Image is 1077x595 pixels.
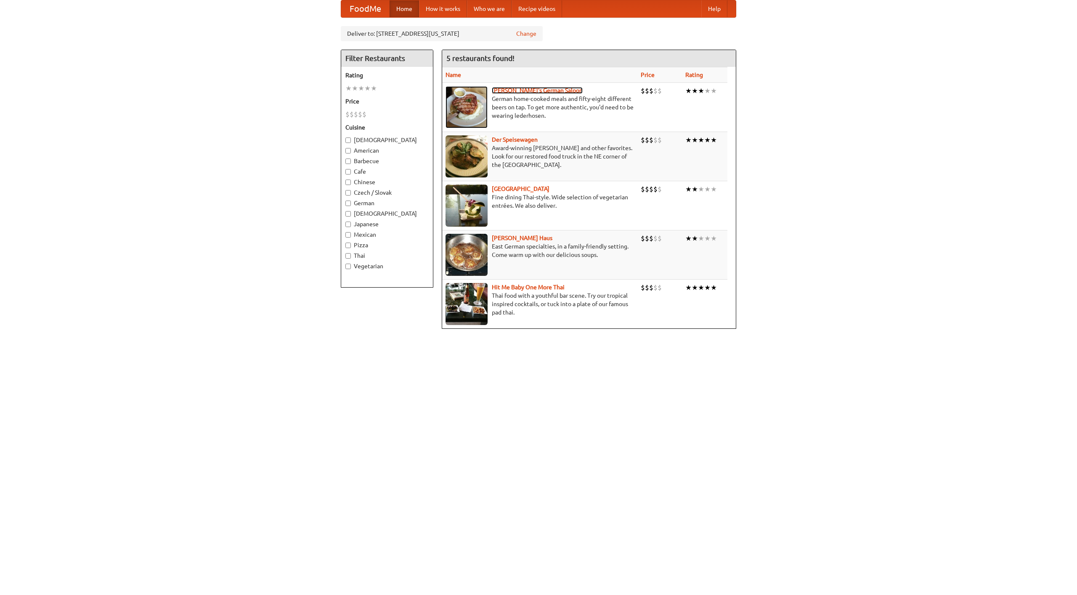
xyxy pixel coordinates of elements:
li: $ [641,283,645,292]
ng-pluralize: 5 restaurants found! [446,54,515,62]
input: German [345,201,351,206]
li: $ [658,283,662,292]
li: $ [658,86,662,95]
label: Barbecue [345,157,429,165]
label: Czech / Slovak [345,188,429,197]
label: Cafe [345,167,429,176]
img: babythai.jpg [446,283,488,325]
label: American [345,146,429,155]
li: ★ [698,283,704,292]
a: Price [641,71,655,78]
div: Deliver to: [STREET_ADDRESS][US_STATE] [341,26,543,41]
li: ★ [371,84,377,93]
li: $ [641,234,645,243]
li: $ [653,86,658,95]
li: ★ [685,234,692,243]
li: $ [658,234,662,243]
li: ★ [692,283,698,292]
li: ★ [704,86,711,95]
p: Fine dining Thai-style. Wide selection of vegetarian entrées. We also deliver. [446,193,634,210]
img: speisewagen.jpg [446,135,488,177]
b: Hit Me Baby One More Thai [492,284,565,291]
li: $ [649,185,653,194]
li: $ [354,110,358,119]
input: Pizza [345,243,351,248]
li: ★ [704,283,711,292]
input: Chinese [345,180,351,185]
input: Barbecue [345,159,351,164]
li: ★ [685,86,692,95]
input: Japanese [345,222,351,227]
li: $ [645,135,649,145]
li: $ [653,135,658,145]
label: German [345,199,429,207]
input: Thai [345,253,351,259]
p: Award-winning [PERSON_NAME] and other favorites. Look for our restored food truck in the NE corne... [446,144,634,169]
label: Pizza [345,241,429,249]
li: ★ [704,135,711,145]
a: [PERSON_NAME]'s German Saloon [492,87,583,94]
p: East German specialties, in a family-friendly setting. Come warm up with our delicious soups. [446,242,634,259]
li: ★ [352,84,358,93]
img: kohlhaus.jpg [446,234,488,276]
a: Help [701,0,727,17]
label: [DEMOGRAPHIC_DATA] [345,136,429,144]
a: Der Speisewagen [492,136,538,143]
h5: Cuisine [345,123,429,132]
li: $ [350,110,354,119]
li: $ [649,86,653,95]
label: Vegetarian [345,262,429,270]
li: ★ [685,135,692,145]
p: German home-cooked meals and fifty-eight different beers on tap. To get more authentic, you'd nee... [446,95,634,120]
li: ★ [692,234,698,243]
label: [DEMOGRAPHIC_DATA] [345,209,429,218]
li: $ [649,135,653,145]
li: ★ [358,84,364,93]
li: $ [362,110,366,119]
a: Rating [685,71,703,78]
input: [DEMOGRAPHIC_DATA] [345,211,351,217]
img: esthers.jpg [446,86,488,128]
a: Home [390,0,419,17]
li: $ [641,185,645,194]
li: ★ [692,135,698,145]
a: How it works [419,0,467,17]
a: Recipe videos [512,0,562,17]
input: Vegetarian [345,264,351,269]
li: ★ [692,86,698,95]
li: $ [658,185,662,194]
li: ★ [345,84,352,93]
p: Thai food with a youthful bar scene. Try our tropical inspired cocktails, or tuck into a plate of... [446,291,634,317]
a: Change [516,29,536,38]
li: ★ [698,135,704,145]
b: [GEOGRAPHIC_DATA] [492,185,549,192]
li: $ [645,86,649,95]
li: ★ [711,234,717,243]
li: $ [358,110,362,119]
li: $ [641,135,645,145]
a: Name [446,71,461,78]
input: Cafe [345,169,351,175]
input: Czech / Slovak [345,190,351,196]
h4: Filter Restaurants [341,50,433,67]
h5: Price [345,97,429,106]
li: ★ [711,283,717,292]
li: $ [649,283,653,292]
li: ★ [704,234,711,243]
li: $ [653,185,658,194]
li: ★ [698,185,704,194]
a: FoodMe [341,0,390,17]
li: ★ [685,283,692,292]
li: ★ [692,185,698,194]
h5: Rating [345,71,429,79]
li: ★ [711,86,717,95]
li: ★ [711,135,717,145]
input: Mexican [345,232,351,238]
li: ★ [704,185,711,194]
b: [PERSON_NAME] Haus [492,235,552,241]
input: [DEMOGRAPHIC_DATA] [345,138,351,143]
input: American [345,148,351,153]
a: Who we are [467,0,512,17]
